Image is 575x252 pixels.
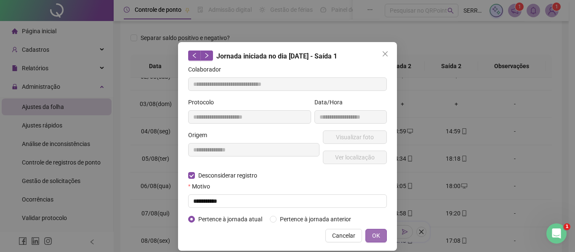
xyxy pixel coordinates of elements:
[188,50,387,61] div: Jornada iniciada no dia [DATE] - Saída 1
[564,223,570,230] span: 1
[200,50,213,61] button: right
[188,50,201,61] button: left
[204,53,210,58] span: right
[192,53,197,58] span: left
[188,130,213,140] label: Origem
[195,171,261,180] span: Desconsiderar registro
[195,215,266,224] span: Pertence à jornada atual
[277,215,354,224] span: Pertence à jornada anterior
[323,130,387,144] button: Visualizar foto
[323,151,387,164] button: Ver localização
[365,229,387,242] button: OK
[382,50,389,57] span: close
[188,182,216,191] label: Motivo
[372,231,380,240] span: OK
[325,229,362,242] button: Cancelar
[378,47,392,61] button: Close
[188,98,219,107] label: Protocolo
[332,231,355,240] span: Cancelar
[188,65,226,74] label: Colaborador
[314,98,348,107] label: Data/Hora
[546,223,567,244] iframe: Intercom live chat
